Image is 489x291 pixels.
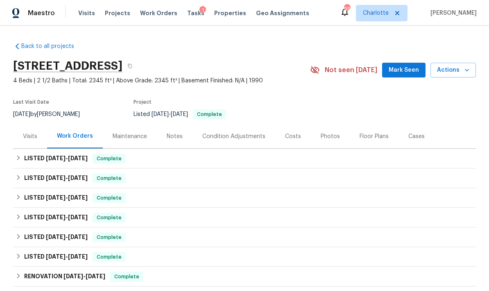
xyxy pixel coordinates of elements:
span: [DATE] [46,214,66,220]
span: - [46,214,88,220]
span: [DATE] [86,273,105,279]
span: Properties [214,9,246,17]
span: Not seen [DATE] [325,66,377,74]
span: - [63,273,105,279]
span: Complete [93,214,125,222]
span: - [46,175,88,181]
span: [DATE] [171,111,188,117]
span: Charlotte [363,9,389,17]
span: [DATE] [46,155,66,161]
span: Complete [93,233,125,241]
span: Visits [78,9,95,17]
div: Maintenance [113,132,147,141]
h6: LISTED [24,213,88,223]
span: Actions [437,65,469,75]
span: Mark Seen [389,65,419,75]
span: Geo Assignments [256,9,309,17]
span: Tasks [187,10,204,16]
span: [DATE] [68,155,88,161]
div: RENOVATION [DATE]-[DATE]Complete [13,267,476,286]
span: - [46,254,88,259]
button: Actions [430,63,476,78]
span: 4 Beds | 2 1/2 Baths | Total: 2345 ft² | Above Grade: 2345 ft² | Basement Finished: N/A | 1990 [13,77,310,85]
span: Projects [105,9,130,17]
div: LISTED [DATE]-[DATE]Complete [13,149,476,168]
span: - [46,155,88,161]
span: - [46,195,88,200]
span: Complete [93,155,125,163]
div: Photos [321,132,340,141]
h6: LISTED [24,193,88,203]
span: Last Visit Date [13,100,49,105]
div: LISTED [DATE]-[DATE]Complete [13,227,476,247]
span: [DATE] [46,234,66,240]
span: [DATE] [68,214,88,220]
div: LISTED [DATE]-[DATE]Complete [13,208,476,227]
span: Complete [93,194,125,202]
span: Complete [194,112,225,117]
span: [DATE] [68,254,88,259]
span: [DATE] [46,254,66,259]
h6: LISTED [24,154,88,164]
div: Visits [23,132,37,141]
div: LISTED [DATE]-[DATE]Complete [13,168,476,188]
span: [DATE] [46,195,66,200]
div: LISTED [DATE]-[DATE]Complete [13,247,476,267]
h6: LISTED [24,232,88,242]
h6: LISTED [24,173,88,183]
span: Maestro [28,9,55,17]
div: Work Orders [57,132,93,140]
h6: RENOVATION [24,272,105,282]
span: [DATE] [68,175,88,181]
span: Complete [93,253,125,261]
a: Back to all projects [13,42,92,50]
span: Project [134,100,152,105]
span: - [152,111,188,117]
div: by [PERSON_NAME] [13,109,90,119]
div: 1 [199,6,206,14]
button: Copy Address [122,59,137,73]
span: - [46,234,88,240]
span: Complete [93,174,125,182]
span: Complete [111,273,143,281]
span: [DATE] [68,195,88,200]
span: [DATE] [46,175,66,181]
span: [DATE] [68,234,88,240]
div: 99 [344,5,350,13]
div: Notes [167,132,183,141]
span: [DATE] [13,111,30,117]
span: [PERSON_NAME] [427,9,477,17]
div: Cases [408,132,425,141]
span: Listed [134,111,226,117]
div: Condition Adjustments [202,132,265,141]
span: [DATE] [152,111,169,117]
div: Costs [285,132,301,141]
h6: LISTED [24,252,88,262]
button: Mark Seen [382,63,426,78]
span: Work Orders [140,9,177,17]
span: [DATE] [63,273,83,279]
div: LISTED [DATE]-[DATE]Complete [13,188,476,208]
div: Floor Plans [360,132,389,141]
